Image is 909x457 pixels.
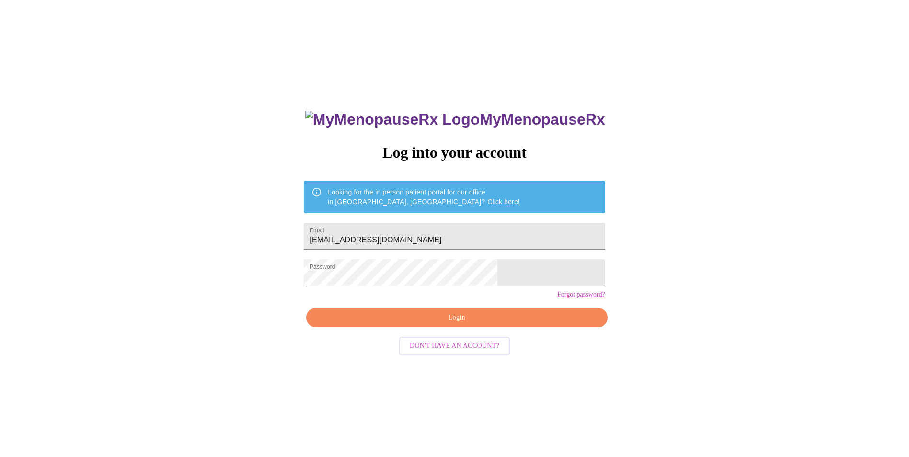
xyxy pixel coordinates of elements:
[304,144,605,161] h3: Log into your account
[306,308,607,328] button: Login
[317,312,596,324] span: Login
[305,111,605,128] h3: MyMenopauseRx
[487,198,520,206] a: Click here!
[397,341,512,349] a: Don't have an account?
[399,337,510,355] button: Don't have an account?
[328,183,520,210] div: Looking for the in person patient portal for our office in [GEOGRAPHIC_DATA], [GEOGRAPHIC_DATA]?
[305,111,480,128] img: MyMenopauseRx Logo
[410,340,499,352] span: Don't have an account?
[557,291,605,298] a: Forgot password?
